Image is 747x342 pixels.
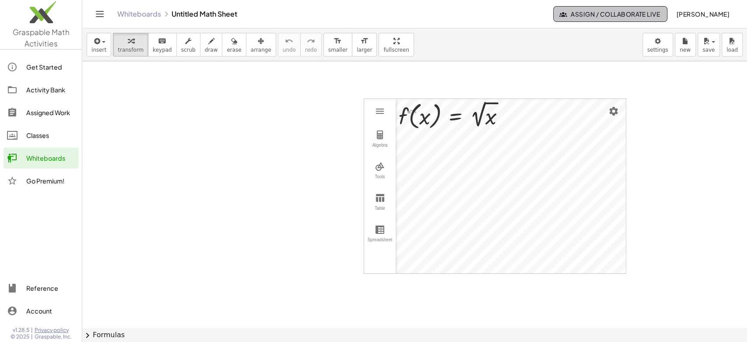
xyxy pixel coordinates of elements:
[647,47,668,53] span: settings
[153,47,172,53] span: keypad
[726,47,738,53] span: load
[606,103,621,119] button: Settings
[11,333,29,340] span: © 2025
[93,7,107,21] button: Toggle navigation
[181,47,196,53] span: scrub
[722,33,743,56] button: load
[323,33,352,56] button: format_sizesmaller
[396,99,626,273] canvas: Graphics View 1
[675,33,696,56] button: new
[553,6,667,22] button: Assign / Collaborate Live
[4,102,78,123] a: Assigned Work
[4,278,78,299] a: Reference
[246,33,276,56] button: arrange
[698,33,720,56] button: save
[300,33,322,56] button: redoredo
[357,47,372,53] span: larger
[561,10,660,18] span: Assign / Collaborate Live
[26,62,75,72] div: Get Started
[13,27,70,48] span: Graspable Math Activities
[31,333,33,340] span: |
[26,306,75,316] div: Account
[13,327,29,334] span: v1.28.5
[4,125,78,146] a: Classes
[118,47,144,53] span: transform
[352,33,377,56] button: format_sizelarger
[113,33,148,56] button: transform
[366,206,394,218] div: Table
[305,47,317,53] span: redo
[26,85,75,95] div: Activity Bank
[117,10,161,18] a: Whiteboards
[82,330,93,341] span: chevron_right
[4,300,78,321] a: Account
[379,33,414,56] button: fullscreen
[176,33,200,56] button: scrub
[702,47,715,53] span: save
[82,328,747,342] button: chevron_rightFormulas
[148,33,177,56] button: keyboardkeypad
[222,33,246,56] button: erase
[205,47,218,53] span: draw
[87,33,111,56] button: insert
[307,36,315,46] i: redo
[251,47,271,53] span: arrange
[227,47,241,53] span: erase
[158,36,166,46] i: keyboard
[366,143,394,155] div: Algebra
[200,33,223,56] button: draw
[26,107,75,118] div: Assigned Work
[26,176,75,186] div: Go Premium!
[366,237,394,250] div: Spreadsheet
[285,36,293,46] i: undo
[328,47,347,53] span: smaller
[26,153,75,163] div: Whiteboards
[4,79,78,100] a: Activity Bank
[669,6,736,22] button: [PERSON_NAME]
[26,130,75,141] div: Classes
[333,36,342,46] i: format_size
[375,106,385,116] img: Main Menu
[278,33,301,56] button: undoundo
[283,47,296,53] span: undo
[360,36,368,46] i: format_size
[35,327,72,334] a: Privacy policy
[642,33,673,56] button: settings
[4,56,78,78] a: Get Started
[4,148,78,169] a: Whiteboards
[364,99,626,274] div: Graphing Calculator
[383,47,409,53] span: fullscreen
[91,47,106,53] span: insert
[676,10,729,18] span: [PERSON_NAME]
[35,333,72,340] span: Graspable, Inc.
[680,47,691,53] span: new
[366,174,394,187] div: Tools
[26,283,75,293] div: Reference
[31,327,33,334] span: |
